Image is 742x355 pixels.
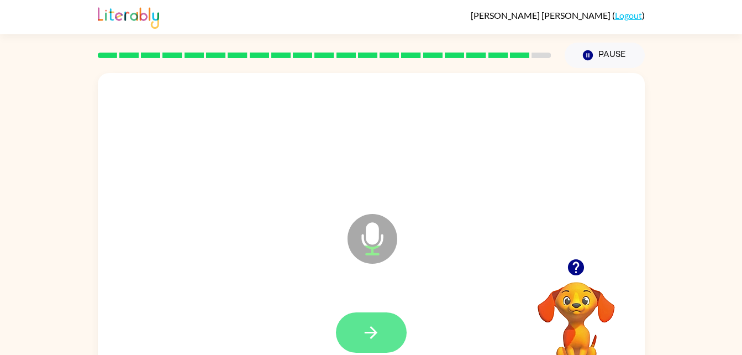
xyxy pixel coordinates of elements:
[615,10,642,20] a: Logout
[471,10,612,20] span: [PERSON_NAME] [PERSON_NAME]
[98,4,159,29] img: Literably
[565,43,645,68] button: Pause
[471,10,645,20] div: ( )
